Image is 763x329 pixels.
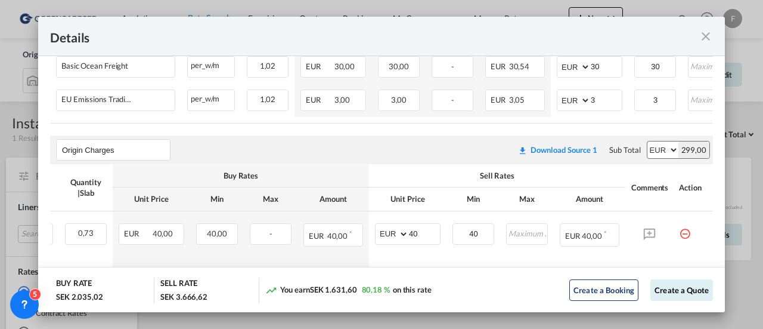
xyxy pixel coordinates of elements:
[188,90,234,105] div: per_w/m
[297,187,369,211] th: Amount
[518,146,528,155] md-icon: icon-download
[451,95,454,104] span: -
[190,187,244,211] th: Min
[507,224,547,242] input: Maximum Amount
[309,231,325,241] span: EUR
[153,229,173,238] span: 40,00
[61,95,133,104] div: EU Emissions Trading System
[260,61,276,70] span: 1,02
[244,187,297,211] th: Max
[362,285,390,294] span: 80,18 %
[349,229,352,237] sup: Minimum amount
[124,229,151,238] span: EUR
[269,229,272,238] span: -
[689,90,729,108] input: Maximum Amount
[491,95,507,104] span: EUR
[61,62,128,70] div: Basic Ocean Freight
[635,57,675,75] input: Minimum Amount
[454,224,494,242] input: Minimum Amount
[265,284,432,297] div: You earn on this rate
[531,145,597,155] div: Download Source 1
[160,291,207,302] div: SEK 3.666,62
[375,170,619,181] div: Sell Rates
[673,164,713,211] th: Action
[512,145,603,155] div: Download original source rate sheet
[160,278,197,291] div: SELL RATE
[491,62,507,71] span: EUR
[451,62,454,71] span: -
[699,29,713,44] md-icon: icon-close fg-AAA8AD m-0 cursor
[56,291,103,302] div: SEK 2.035,02
[119,170,363,181] div: Buy Rates
[306,95,333,104] span: EUR
[265,284,277,296] md-icon: icon-trending-up
[260,94,276,104] span: 1,02
[306,62,333,71] span: EUR
[635,90,675,108] input: Minimum Amount
[569,279,638,301] button: Create a Booking
[389,62,410,71] span: 30,00
[689,57,729,75] input: Maximum Amount
[518,145,597,155] div: Download original source rate sheet
[500,187,554,211] th: Max
[591,90,622,108] input: 3
[78,228,94,238] span: 0,73
[509,95,525,104] span: 3,05
[334,95,351,104] span: 3,00
[62,141,170,159] input: Leg Name
[50,29,647,44] div: Details
[188,57,234,72] div: per_w/m
[38,17,725,313] md-dialog: Port of ...
[512,139,603,161] button: Download original source rate sheet
[65,177,107,198] div: Quantity | Slab
[609,144,640,155] div: Sub Total
[207,229,228,238] span: 40,00
[369,187,446,211] th: Unit Price
[409,224,440,242] input: 40
[582,231,603,241] span: 40,00
[679,223,691,235] md-icon: icon-minus-circle-outline red-400-fg pt-7
[391,95,407,104] span: 3,00
[625,164,673,211] th: Comments
[678,142,709,158] div: 299,00
[591,57,622,75] input: 30
[446,187,500,211] th: Min
[56,278,92,291] div: BUY RATE
[327,231,348,241] span: 40,00
[113,187,190,211] th: Unit Price
[604,229,606,237] sup: Minimum amount
[554,187,625,211] th: Amount
[310,285,357,294] span: SEK 1.631,60
[565,231,580,241] span: EUR
[650,279,713,301] button: Create a Quote
[334,62,355,71] span: 30,00
[509,62,530,71] span: 30,54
